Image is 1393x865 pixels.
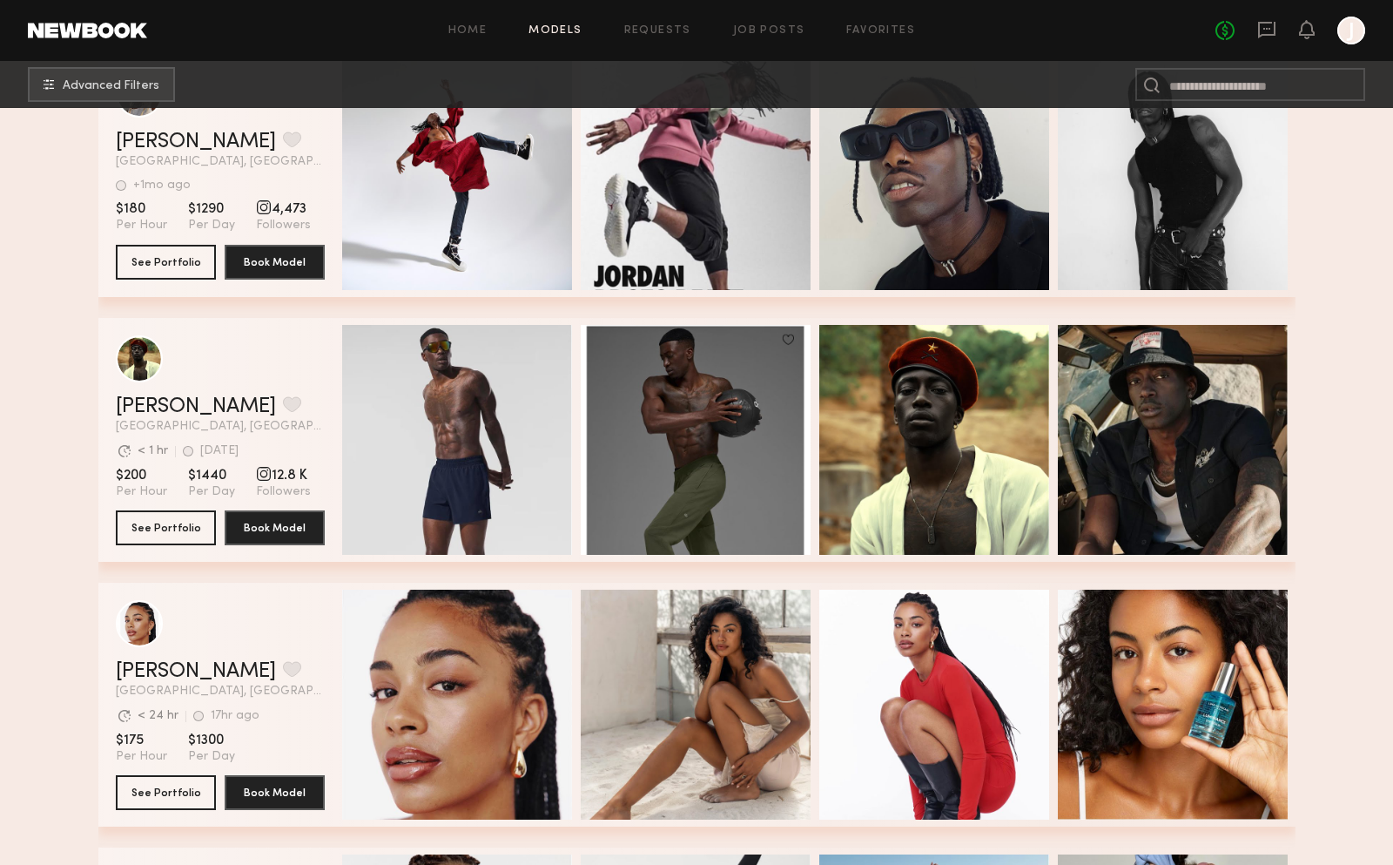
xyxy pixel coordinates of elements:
[200,445,239,457] div: [DATE]
[256,467,311,484] span: 12.8 K
[116,396,276,417] a: [PERSON_NAME]
[116,132,276,152] a: [PERSON_NAME]
[116,484,167,500] span: Per Hour
[138,710,178,722] div: < 24 hr
[188,484,235,500] span: Per Day
[225,775,325,810] button: Book Model
[846,25,915,37] a: Favorites
[188,218,235,233] span: Per Day
[116,749,167,765] span: Per Hour
[116,467,167,484] span: $200
[116,421,325,433] span: [GEOGRAPHIC_DATA], [GEOGRAPHIC_DATA]
[188,200,235,218] span: $1290
[116,510,216,545] button: See Portfolio
[225,245,325,280] button: Book Model
[256,200,311,218] span: 4,473
[624,25,691,37] a: Requests
[63,80,159,92] span: Advanced Filters
[225,510,325,545] button: Book Model
[528,25,582,37] a: Models
[448,25,488,37] a: Home
[188,467,235,484] span: $1440
[116,200,167,218] span: $180
[116,245,216,280] button: See Portfolio
[28,67,175,102] button: Advanced Filters
[256,218,311,233] span: Followers
[256,484,311,500] span: Followers
[116,775,216,810] button: See Portfolio
[116,732,167,749] span: $175
[138,445,168,457] div: < 1 hr
[1337,17,1365,44] a: J
[188,732,235,749] span: $1300
[116,661,276,682] a: [PERSON_NAME]
[188,749,235,765] span: Per Day
[133,179,191,192] div: +1mo ago
[733,25,805,37] a: Job Posts
[116,156,325,168] span: [GEOGRAPHIC_DATA], [GEOGRAPHIC_DATA]
[211,710,259,722] div: 17hr ago
[116,686,325,698] span: [GEOGRAPHIC_DATA], [GEOGRAPHIC_DATA]
[116,218,167,233] span: Per Hour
